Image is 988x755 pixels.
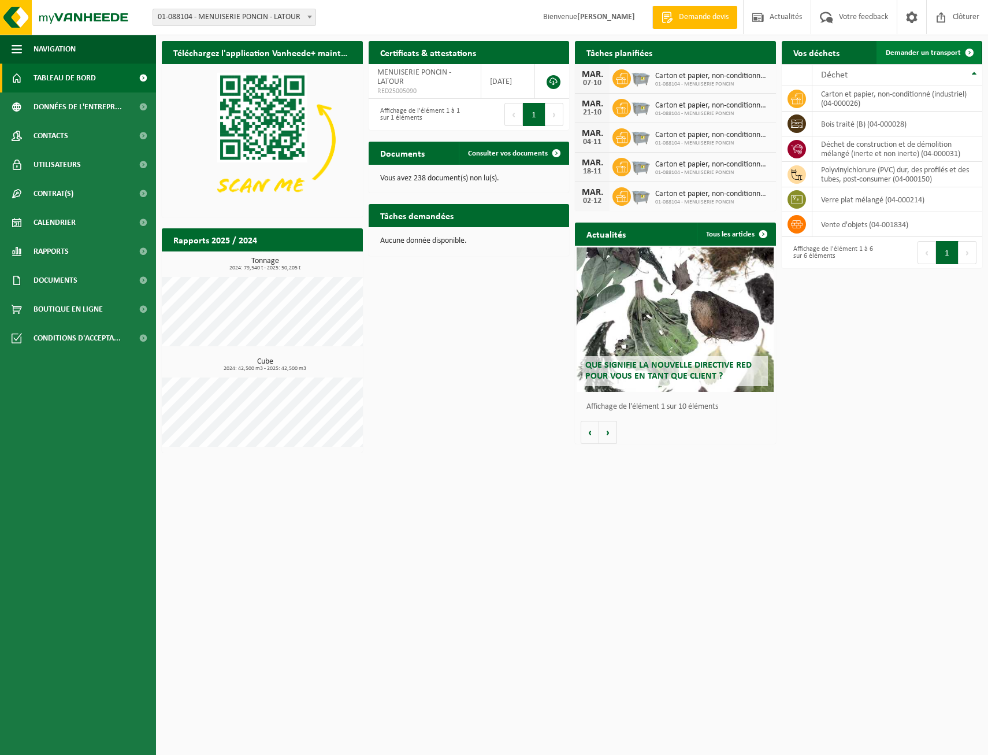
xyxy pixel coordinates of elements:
[162,228,269,251] h2: Rapports 2025 / 2024
[959,241,976,264] button: Next
[504,103,523,126] button: Previous
[652,6,737,29] a: Demande devis
[812,162,983,187] td: polyvinylchlorure (PVC) dur, des profilés et des tubes, post-consumer (04-000150)
[459,142,568,165] a: Consulter vos documents
[918,241,936,264] button: Previous
[936,241,959,264] button: 1
[886,49,961,57] span: Demander un transport
[481,64,535,99] td: [DATE]
[876,41,981,64] a: Demander un transport
[34,64,96,92] span: Tableau de bord
[34,35,76,64] span: Navigation
[821,71,848,80] span: Déchet
[782,41,851,64] h2: Vos déchets
[34,179,73,208] span: Contrat(s)
[380,237,558,245] p: Aucune donnée disponible.
[655,190,770,199] span: Carton et papier, non-conditionné (industriel)
[34,208,76,237] span: Calendrier
[168,257,363,271] h3: Tonnage
[697,223,775,246] a: Tous les articles
[812,136,983,162] td: déchet de construction et de démolition mélangé (inerte et non inerte) (04-000031)
[812,86,983,112] td: carton et papier, non-conditionné (industriel) (04-000026)
[374,102,463,127] div: Affichage de l'élément 1 à 1 sur 1 éléments
[788,240,876,265] div: Affichage de l'élément 1 à 6 sur 6 éléments
[655,169,770,176] span: 01-088104 - MENUISERIE PONCIN
[369,142,436,164] h2: Documents
[168,265,363,271] span: 2024: 79,540 t - 2025: 50,205 t
[585,361,752,381] span: Que signifie la nouvelle directive RED pour vous en tant que client ?
[631,127,651,146] img: WB-2500-GAL-GY-01
[581,99,604,109] div: MAR.
[812,212,983,237] td: vente d'objets (04-001834)
[655,101,770,110] span: Carton et papier, non-conditionné (industriel)
[377,87,473,96] span: RED25005090
[377,68,451,86] span: MENUISERIE PONCIN - LATOUR
[581,197,604,205] div: 02-12
[34,324,121,353] span: Conditions d'accepta...
[34,121,68,150] span: Contacts
[34,266,77,295] span: Documents
[575,41,664,64] h2: Tâches planifiées
[812,112,983,136] td: bois traité (B) (04-000028)
[168,358,363,372] h3: Cube
[655,131,770,140] span: Carton et papier, non-conditionné (industriel)
[153,9,316,26] span: 01-088104 - MENUISERIE PONCIN - LATOUR
[581,421,599,444] button: Vorige
[162,41,363,64] h2: Téléchargez l'application Vanheede+ maintenant!
[812,187,983,212] td: verre plat mélangé (04-000214)
[655,140,770,147] span: 01-088104 - MENUISERIE PONCIN
[575,223,637,245] h2: Actualités
[545,103,563,126] button: Next
[380,175,558,183] p: Vous avez 238 document(s) non lu(s).
[153,9,315,25] span: 01-088104 - MENUISERIE PONCIN - LATOUR
[577,247,774,392] a: Que signifie la nouvelle directive RED pour vous en tant que client ?
[655,72,770,81] span: Carton et papier, non-conditionné (industriel)
[581,79,604,87] div: 07-10
[34,92,122,121] span: Données de l'entrepr...
[34,295,103,324] span: Boutique en ligne
[655,81,770,88] span: 01-088104 - MENUISERIE PONCIN
[586,403,770,411] p: Affichage de l'élément 1 sur 10 éléments
[581,129,604,138] div: MAR.
[581,188,604,197] div: MAR.
[655,199,770,206] span: 01-088104 - MENUISERIE PONCIN
[581,158,604,168] div: MAR.
[34,237,69,266] span: Rapports
[676,12,731,23] span: Demande devis
[581,168,604,176] div: 18-11
[631,97,651,117] img: WB-2500-GAL-GY-01
[581,138,604,146] div: 04-11
[168,366,363,372] span: 2024: 42,500 m3 - 2025: 42,500 m3
[369,41,488,64] h2: Certificats & attestations
[581,109,604,117] div: 21-10
[655,160,770,169] span: Carton et papier, non-conditionné (industriel)
[523,103,545,126] button: 1
[468,150,548,157] span: Consulter vos documents
[655,110,770,117] span: 01-088104 - MENUISERIE PONCIN
[599,421,617,444] button: Volgende
[631,156,651,176] img: WB-2500-GAL-GY-01
[581,70,604,79] div: MAR.
[162,64,363,215] img: Download de VHEPlus App
[369,204,465,227] h2: Tâches demandées
[631,68,651,87] img: WB-2500-GAL-GY-01
[631,186,651,205] img: WB-2500-GAL-GY-01
[577,13,635,21] strong: [PERSON_NAME]
[34,150,81,179] span: Utilisateurs
[262,251,362,274] a: Consulter les rapports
